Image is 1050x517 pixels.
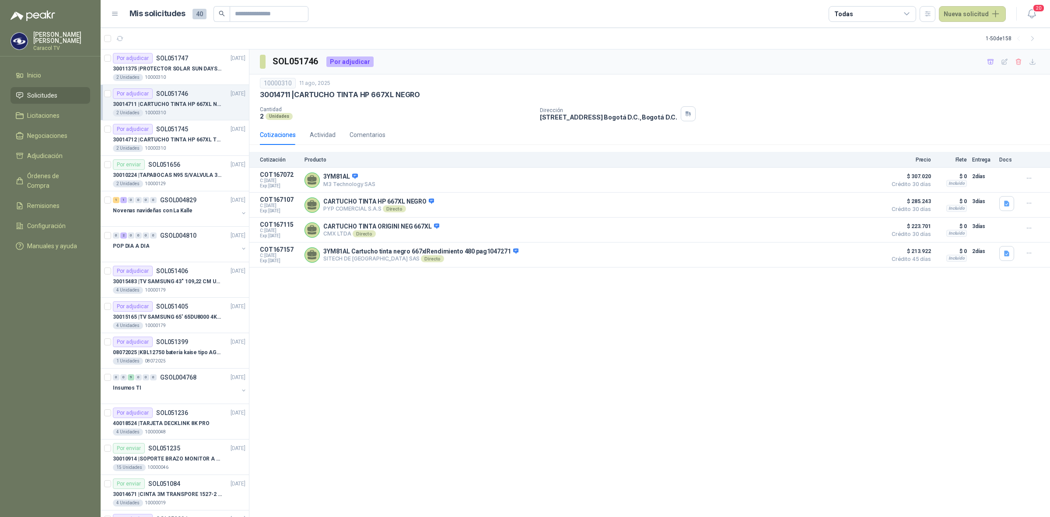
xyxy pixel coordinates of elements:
div: 0 [135,197,142,203]
p: 30010914 | SOPORTE BRAZO MONITOR A ESCRITORIO NBF80 [113,455,222,463]
p: SOL051235 [148,445,180,451]
p: [STREET_ADDRESS] Bogotá D.C. , Bogotá D.C. [540,113,677,121]
p: 08072025 | KBL12750 batería kaise tipo AGM: 12V 75Ah [113,348,222,357]
div: Por adjudicar [326,56,374,67]
p: Producto [304,157,882,163]
p: 10000048 [145,429,166,436]
span: $ 307.020 [887,171,931,182]
span: Exp: [DATE] [260,208,299,214]
span: $ 213.922 [887,246,931,257]
span: $ 223.701 [887,221,931,232]
p: 30011375 | PROTECTOR SOLAR SUN DAYS LOCION FPS 50 CAJA X 24 UN [113,65,222,73]
p: 08072025 [145,358,166,365]
p: COT167157 [260,246,299,253]
span: Órdenes de Compra [27,171,82,190]
a: Por adjudicarSOL051747[DATE] 30011375 |PROTECTOR SOLAR SUN DAYS LOCION FPS 50 CAJA X 24 UN2 Unida... [101,49,249,85]
p: Cotización [260,157,299,163]
div: 0 [150,232,157,239]
p: COT167115 [260,221,299,228]
p: 2 días [972,171,994,182]
p: Docs [999,157,1017,163]
p: Novenas navideñas con La Kalle [113,207,192,215]
a: Por enviarSOL051084[DATE] 30014671 |CINTA 3M TRANSPORE 1527-2 2" X ROLLO4 Unidades10000019 [101,475,249,510]
div: 0 [113,374,119,380]
h1: Mis solicitudes [129,7,185,20]
div: Incluido [946,180,967,187]
span: Exp: [DATE] [260,233,299,239]
div: Por adjudicar [113,88,153,99]
div: 0 [143,232,149,239]
p: GSOL004768 [160,374,196,380]
a: Solicitudes [10,87,90,104]
div: Unidades [266,113,293,120]
p: $ 0 [936,246,967,257]
p: COT167107 [260,196,299,203]
p: Entrega [972,157,994,163]
a: Adjudicación [10,148,90,164]
p: Dirección [540,107,677,113]
p: 2 días [972,246,994,257]
p: 30015165 | TV SAMSUNG 65' 65DU8000 4K UHD LED [113,313,222,321]
div: 0 [135,374,142,380]
p: SOL051745 [156,126,188,132]
p: [DATE] [231,125,245,134]
p: 30015483 | TV SAMSUNG 43" 109,22 CM U8000F 4K UHD [113,278,222,286]
span: C: [DATE] [260,178,299,183]
a: 0 0 9 0 0 0 GSOL004768[DATE] Insumos TI [113,372,247,400]
p: [DATE] [231,196,245,204]
div: 15 Unidades [113,464,146,471]
p: [DATE] [231,267,245,275]
span: Negociaciones [27,131,67,141]
a: Manuales y ayuda [10,238,90,254]
p: 30014671 | CINTA 3M TRANSPORE 1527-2 2" X ROLLO [113,490,222,499]
div: Por enviar [113,159,145,170]
p: M3 Technology SAS [323,181,375,187]
div: 2 Unidades [113,145,143,152]
div: Directo [353,230,376,237]
span: $ 285.243 [887,196,931,207]
div: Actividad [310,130,336,140]
div: 0 [120,374,127,380]
div: Directo [421,255,444,262]
div: Incluido [946,255,967,262]
div: 2 Unidades [113,180,143,187]
p: POP DIA A DIA [113,242,149,250]
span: Crédito 45 días [887,257,931,262]
div: Por adjudicar [113,124,153,134]
span: C: [DATE] [260,203,299,208]
p: Precio [887,157,931,163]
p: COT167072 [260,171,299,178]
a: 1 1 0 0 0 0 GSOL004829[DATE] Novenas navideñas con La Kalle [113,195,247,223]
span: Solicitudes [27,91,57,100]
span: Adjudicación [27,151,63,161]
div: 0 [150,197,157,203]
p: $ 0 [936,221,967,232]
img: Company Logo [11,33,28,49]
p: [DATE] [231,90,245,98]
span: Crédito 30 días [887,182,931,187]
span: Inicio [27,70,41,80]
span: 20 [1032,4,1045,12]
p: CARTUCHO TINTA HP 667XL NEGRO [323,198,434,206]
div: 1 [120,197,127,203]
p: [DATE] [231,302,245,311]
p: [DATE] [231,232,245,240]
a: Órdenes de Compra [10,168,90,194]
img: Logo peakr [10,11,55,21]
div: Por adjudicar [113,53,153,63]
p: [DATE] [231,409,245,417]
div: Cotizaciones [260,130,296,140]
div: 4 Unidades [113,429,143,436]
div: 10000310 [260,78,296,88]
p: SOL051406 [156,268,188,274]
div: 1 - 50 de 158 [986,32,1039,46]
div: Por adjudicar [113,266,153,276]
a: Licitaciones [10,107,90,124]
p: [DATE] [231,480,245,488]
p: Caracol TV [33,46,90,51]
p: [DATE] [231,338,245,346]
div: Todas [834,9,853,19]
div: 0 [143,197,149,203]
p: 10000019 [145,499,166,506]
p: 30010224 | TAPABOCAS N95 S/VALVULA 3M 9010 [113,171,222,179]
